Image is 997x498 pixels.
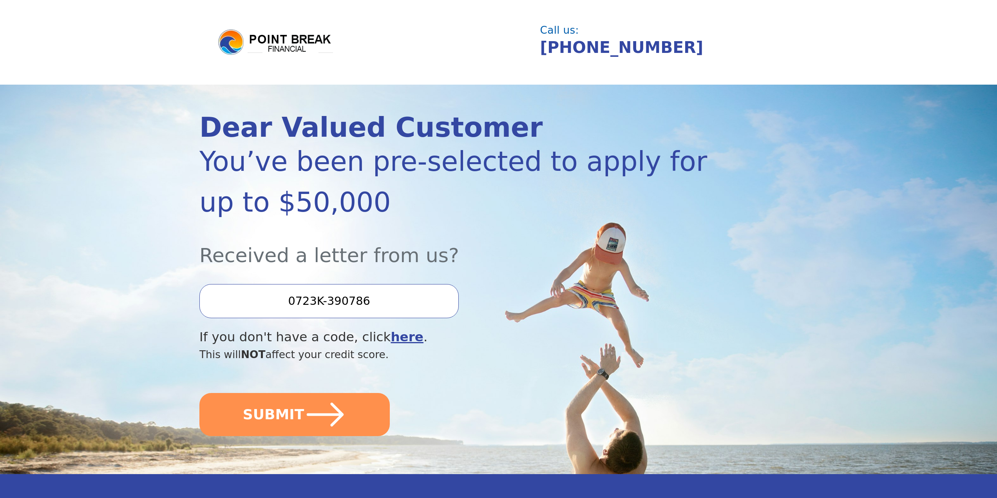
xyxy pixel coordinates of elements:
[199,393,390,436] button: SUBMIT
[199,141,708,223] div: You’ve been pre-selected to apply for up to $50,000
[540,38,704,57] a: [PHONE_NUMBER]
[199,223,708,270] div: Received a letter from us?
[199,347,708,362] div: This will affect your credit score.
[199,328,708,347] div: If you don't have a code, click .
[241,348,266,360] span: NOT
[217,28,335,56] img: logo.png
[540,25,789,35] div: Call us:
[199,284,459,318] input: Enter your Offer Code:
[199,114,708,141] div: Dear Valued Customer
[391,330,423,344] a: here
